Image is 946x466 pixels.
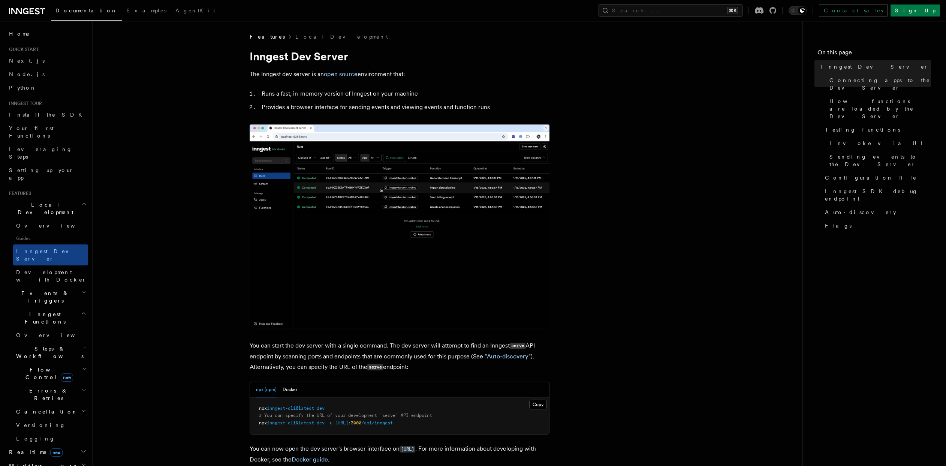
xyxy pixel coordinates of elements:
[327,420,332,426] span: -u
[13,342,88,363] button: Steps & Workflows
[13,244,88,265] a: Inngest Dev Server
[6,310,81,325] span: Inngest Functions
[6,163,88,184] a: Setting up your app
[9,85,36,91] span: Python
[825,126,900,133] span: Testing functions
[9,30,30,37] span: Home
[317,420,325,426] span: dev
[13,328,88,342] a: Overview
[16,223,93,229] span: Overview
[16,422,66,428] span: Versioning
[6,289,82,304] span: Events & Triggers
[789,6,807,15] button: Toggle dark mode
[367,364,383,370] code: serve
[259,102,549,112] li: Provides a browser interface for sending events and viewing events and function runs
[250,33,285,40] span: Features
[267,420,314,426] span: inngest-cli@latest
[61,373,73,382] span: new
[13,387,81,402] span: Errors & Retries
[6,27,88,40] a: Home
[829,139,929,147] span: Invoke via UI
[267,406,314,411] span: inngest-cli@latest
[6,286,88,307] button: Events & Triggers
[727,7,738,14] kbd: ⌘K
[487,353,528,360] a: Auto-discovery
[826,150,931,171] a: Sending events to the Dev Server
[6,307,88,328] button: Inngest Functions
[6,81,88,94] a: Python
[9,167,73,181] span: Setting up your app
[259,88,549,99] li: Runs a fast, in-memory version of Inngest on your machine
[292,456,328,463] a: Docker guide
[16,248,80,262] span: Inngest Dev Server
[6,67,88,81] a: Node.js
[317,406,325,411] span: dev
[16,269,87,283] span: Development with Docker
[822,171,931,184] a: Configuration file
[13,363,88,384] button: Flow Controlnew
[50,448,63,457] span: new
[9,146,72,160] span: Leveraging Steps
[829,76,931,91] span: Connecting apps to the Dev Server
[13,384,88,405] button: Errors & Retries
[283,382,297,397] button: Docker
[171,2,220,20] a: AgentKit
[6,445,88,459] button: Realtimenew
[361,420,393,426] span: /api/inngest
[250,124,549,328] img: Dev Server Demo
[400,445,415,452] a: [URL]
[6,108,88,121] a: Install the SDK
[826,73,931,94] a: Connecting apps to the Dev Server
[9,112,87,118] span: Install the SDK
[822,205,931,219] a: Auto-discovery
[9,58,45,64] span: Next.js
[6,46,39,52] span: Quick start
[529,400,547,409] button: Copy
[817,48,931,60] h4: On this page
[891,4,940,16] a: Sign Up
[175,7,215,13] span: AgentKit
[295,33,388,40] a: Local Development
[6,198,88,219] button: Local Development
[6,328,88,445] div: Inngest Functions
[6,100,42,106] span: Inngest tour
[817,60,931,73] a: Inngest Dev Server
[829,97,931,120] span: How functions are loaded by the Dev Server
[6,54,88,67] a: Next.js
[126,7,166,13] span: Examples
[55,7,117,13] span: Documentation
[822,219,931,232] a: Flags
[819,4,888,16] a: Contact sales
[829,153,931,168] span: Sending events to the Dev Server
[250,49,549,63] h1: Inngest Dev Server
[324,70,358,78] a: open source
[259,406,267,411] span: npx
[250,340,549,373] p: You can start the dev server with a single command. The dev server will attempt to find an Innges...
[6,142,88,163] a: Leveraging Steps
[6,448,63,456] span: Realtime
[16,332,93,338] span: Overview
[6,121,88,142] a: Your first Functions
[250,444,549,465] p: You can now open the dev server's browser interface on . For more information about developing wi...
[256,382,277,397] button: npx (npm)
[259,420,267,426] span: npx
[51,2,122,21] a: Documentation
[825,174,917,181] span: Configuration file
[13,265,88,286] a: Development with Docker
[13,432,88,445] a: Logging
[510,343,525,349] code: serve
[825,222,852,229] span: Flags
[400,446,415,453] code: [URL]
[259,413,432,418] span: # You can specify the URL of your development `serve` API endpoint
[825,187,931,202] span: Inngest SDK debug endpoint
[820,63,928,70] span: Inngest Dev Server
[6,190,31,196] span: Features
[822,184,931,205] a: Inngest SDK debug endpoint
[826,136,931,150] a: Invoke via UI
[13,418,88,432] a: Versioning
[13,345,84,360] span: Steps & Workflows
[122,2,171,20] a: Examples
[599,4,742,16] button: Search...⌘K
[822,123,931,136] a: Testing functions
[13,366,82,381] span: Flow Control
